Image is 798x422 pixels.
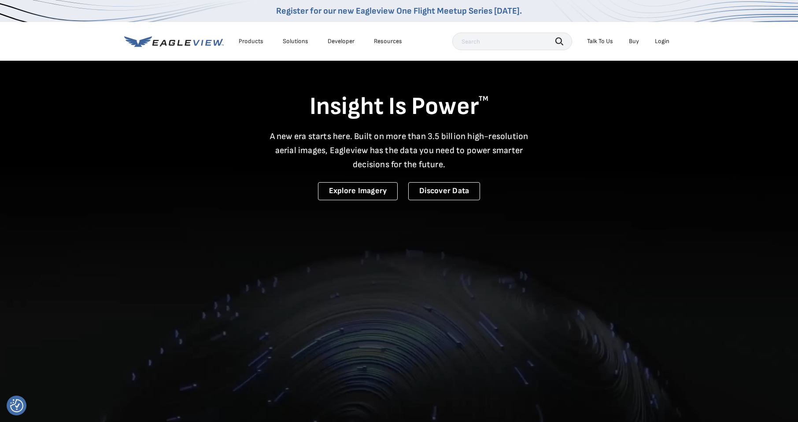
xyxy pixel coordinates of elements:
a: Buy [629,37,639,45]
a: Explore Imagery [318,182,398,200]
button: Consent Preferences [10,399,23,412]
div: Resources [374,37,402,45]
div: Products [239,37,263,45]
sup: TM [479,95,488,103]
div: Talk To Us [587,37,613,45]
img: Revisit consent button [10,399,23,412]
h1: Insight Is Power [124,92,674,122]
div: Solutions [283,37,308,45]
div: Login [655,37,669,45]
p: A new era starts here. Built on more than 3.5 billion high-resolution aerial images, Eagleview ha... [264,129,534,172]
input: Search [452,33,572,50]
a: Register for our new Eagleview One Flight Meetup Series [DATE]. [276,6,522,16]
a: Discover Data [408,182,480,200]
a: Developer [328,37,355,45]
